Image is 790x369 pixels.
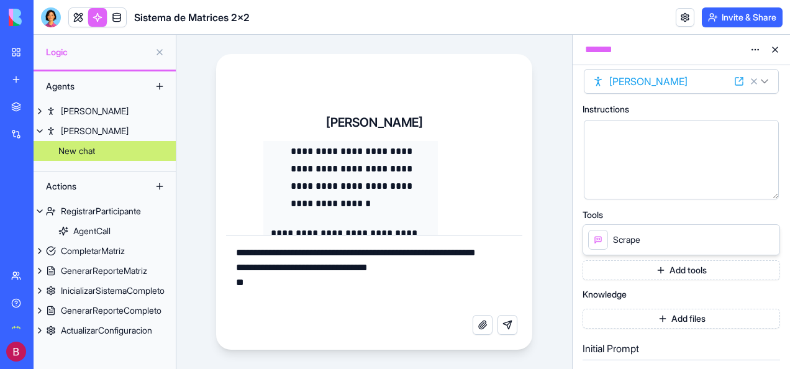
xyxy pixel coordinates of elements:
a: AgentCall [34,221,176,241]
button: Add tools [583,260,780,280]
a: GenerarReporteMatriz [34,261,176,281]
div: GenerarReporteMatriz [61,265,147,277]
div: CompletarMatriz [61,245,125,257]
div: RegistrarParticipante [61,205,141,217]
img: ACg8ocISMEiQCLcJ71frT0EY_71VzGzDgFW27OOKDRUYqcdF0T-PMQ=s96-c [6,342,26,362]
h4: [PERSON_NAME] [326,114,423,131]
div: ActualizarConfiguracion [61,324,152,337]
div: Actions [40,176,139,196]
img: logo [9,9,86,26]
div: New chat [58,145,95,157]
div: AgentCall [73,225,111,237]
button: Invite & Share [702,7,783,27]
a: InicializarSistemaCompleto [34,281,176,301]
a: GenerarReporteCompleto [34,301,176,321]
a: [PERSON_NAME] [34,121,176,141]
a: RegistrarParticipante [34,201,176,221]
span: Scrape [613,234,640,246]
span: Instructions [583,105,629,114]
div: Agents [40,76,139,96]
a: CompletarMatriz [34,241,176,261]
div: [PERSON_NAME] [61,125,129,137]
h5: Initial Prompt [583,341,780,356]
div: GenerarReporteCompleto [61,304,161,317]
button: Add files [583,309,780,329]
div: InicializarSistemaCompleto [61,285,165,297]
a: ActualizarConfiguracion [34,321,176,340]
span: Tools [583,211,603,219]
h1: Sistema de Matrices 2x2 [134,10,250,25]
span: Logic [46,46,150,58]
span: Knowledge [583,290,627,299]
a: [PERSON_NAME] [34,101,176,121]
div: [PERSON_NAME] [61,105,129,117]
a: New chat [34,141,176,161]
